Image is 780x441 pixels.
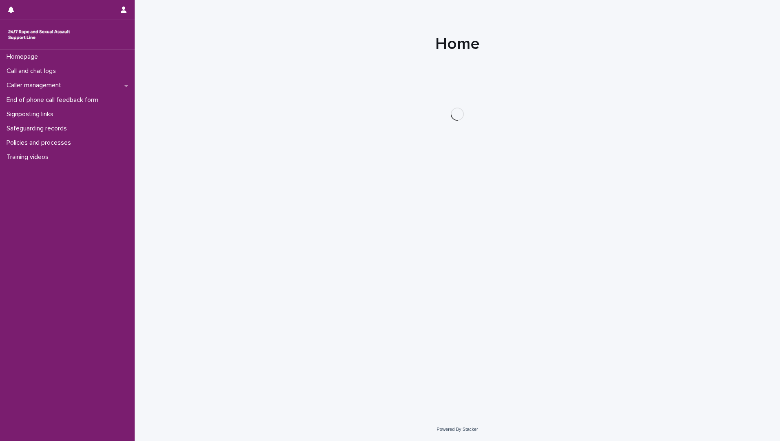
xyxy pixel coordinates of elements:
[3,153,55,161] p: Training videos
[3,125,73,132] p: Safeguarding records
[3,139,78,147] p: Policies and processes
[3,53,44,61] p: Homepage
[7,26,72,43] img: rhQMoQhaT3yELyF149Cw
[257,34,657,54] h1: Home
[3,96,105,104] p: End of phone call feedback form
[437,427,478,432] a: Powered By Stacker
[3,67,62,75] p: Call and chat logs
[3,110,60,118] p: Signposting links
[3,82,68,89] p: Caller management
